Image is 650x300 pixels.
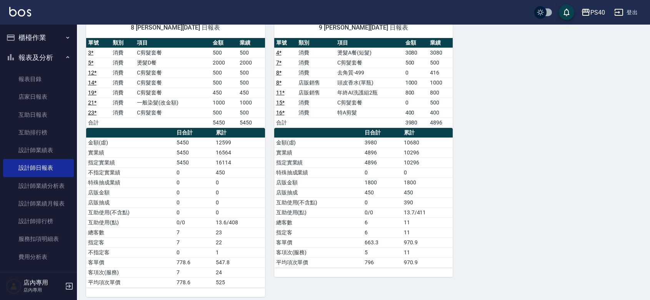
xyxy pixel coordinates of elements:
th: 單號 [274,38,297,48]
td: 22 [214,237,265,247]
th: 類別 [297,38,335,48]
a: 設計師日報表 [3,159,74,177]
td: 500 [238,68,265,78]
td: 消費 [111,108,135,118]
td: 0 [175,187,214,197]
td: 客單價 [86,257,175,267]
td: 500 [428,58,453,68]
td: 1000 [428,78,453,88]
td: 13.6/408 [214,217,265,227]
td: 3980 [403,118,428,128]
td: 年終AI洗護組2瓶 [335,88,403,98]
td: 970.9 [402,237,453,247]
td: 16114 [214,157,265,167]
td: 實業績 [86,148,175,157]
td: 4896 [428,118,453,128]
td: 3080 [403,48,428,58]
td: 1000 [211,98,238,108]
a: 設計師業績表 [3,141,74,159]
td: 實業績 [274,148,363,157]
td: 互助使用(點) [86,217,175,227]
img: Logo [9,7,31,17]
td: 一般染髮(改金額) [135,98,211,108]
td: 10296 [402,157,453,167]
td: 500 [238,108,265,118]
td: 500 [211,108,238,118]
td: 663.3 [363,237,402,247]
td: 3080 [428,48,453,58]
a: 互助日報表 [3,106,74,124]
table: a dense table [274,38,453,128]
td: C剪髮套餐 [335,98,403,108]
td: 燙髮D餐 [135,58,211,68]
th: 業績 [428,38,453,48]
td: 1000 [238,98,265,108]
th: 業績 [238,38,265,48]
td: 0 [403,98,428,108]
a: 店家日報表 [3,88,74,106]
td: 547.8 [214,257,265,267]
td: 消費 [111,78,135,88]
td: 24 [214,267,265,277]
td: 400 [403,108,428,118]
td: C剪髮套餐 [135,108,211,118]
a: 費用分析表 [3,248,74,266]
td: 1 [214,247,265,257]
td: 450 [402,187,453,197]
p: 店內專用 [23,287,63,293]
button: save [559,5,574,20]
td: 5 [363,247,402,257]
td: 450 [238,88,265,98]
td: 450 [214,167,265,177]
td: 合計 [274,118,297,128]
a: 服務扣項明細表 [3,230,74,248]
td: 特殊抽成業績 [86,177,175,187]
button: 登出 [611,5,641,20]
th: 累計 [402,128,453,138]
td: 互助使用(不含點) [274,197,363,207]
td: C剪髮套餐 [135,78,211,88]
td: 4896 [363,157,402,167]
td: 0 [403,68,428,78]
th: 日合計 [363,128,402,138]
td: 燙髮A餐(短髮) [335,48,403,58]
td: 800 [403,88,428,98]
td: 0 [214,187,265,197]
td: 11 [402,227,453,237]
td: 6 [363,227,402,237]
td: 400 [428,108,453,118]
td: 13.7/411 [402,207,453,217]
td: 消費 [297,68,335,78]
td: 店販抽成 [86,197,175,207]
td: 0 [402,167,453,177]
th: 累計 [214,128,265,138]
td: 10680 [402,138,453,148]
td: 525 [214,277,265,287]
td: 消費 [297,98,335,108]
td: 店販抽成 [274,187,363,197]
td: 消費 [111,48,135,58]
td: 消費 [297,108,335,118]
th: 項目 [135,38,211,48]
td: 金額(虛) [274,138,363,148]
td: 1800 [402,177,453,187]
button: 客戶管理 [3,269,74,289]
span: 8 [PERSON_NAME][DATE] 日報表 [95,24,256,31]
td: 778.6 [175,277,214,287]
td: C剪髮套餐 [135,48,211,58]
td: 7 [175,227,214,237]
td: 頭皮香水(單瓶) [335,78,403,88]
td: 消費 [111,58,135,68]
td: 平均項次單價 [274,257,363,267]
td: 16564 [214,148,265,157]
td: 800 [428,88,453,98]
td: 5450 [211,118,238,128]
td: 客單價 [274,237,363,247]
button: 櫃檯作業 [3,28,74,48]
td: 500 [211,68,238,78]
td: 500 [211,78,238,88]
td: 390 [402,197,453,207]
th: 金額 [211,38,238,48]
td: 消費 [297,48,335,58]
td: 0 [363,197,402,207]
